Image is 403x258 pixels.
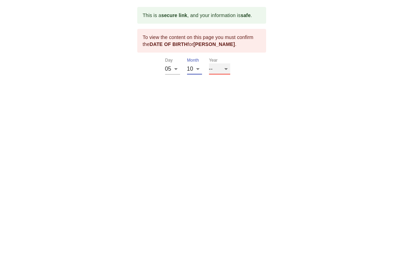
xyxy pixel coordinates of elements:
[165,58,173,63] label: Day
[187,58,199,63] label: Month
[209,58,218,63] label: Year
[149,41,187,47] b: DATE OF BIRTH
[161,13,187,18] b: secure link
[143,31,261,50] div: To view the content on this page you must confirm the for .
[193,41,235,47] b: [PERSON_NAME]
[143,9,252,22] div: This is a , and your information is .
[241,13,251,18] b: safe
